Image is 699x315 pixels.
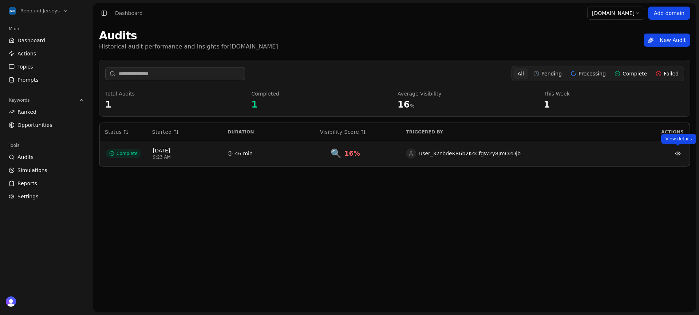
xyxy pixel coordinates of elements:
[6,191,87,202] a: Settings
[398,90,538,97] p: Average Visibility
[17,50,36,57] span: Actions
[652,68,682,79] button: Failed
[6,23,87,35] div: Main
[6,48,87,59] a: Actions
[400,123,628,141] th: Triggered By
[9,7,16,15] img: Rebound Jerseys
[99,29,278,42] h1: Audits
[6,178,87,189] a: Reports
[644,34,690,47] a: New Audit
[6,119,87,131] a: Opportunities
[628,123,690,141] th: Actions
[17,37,45,44] span: Dashboard
[252,99,392,110] p: 1
[6,164,87,176] a: Simulations
[17,108,36,116] span: Ranked
[544,99,684,110] p: 1
[252,90,392,97] p: Completed
[20,8,60,14] span: Rebound Jerseys
[648,7,690,20] a: Add domain
[105,99,246,110] p: 1
[17,63,33,70] span: Topics
[611,68,651,79] button: Complete
[17,180,37,187] span: Reports
[419,150,521,157] span: user_32YbdeKR6b2K4CfgW2y8JmO2Djb
[398,99,538,110] p: 16
[6,6,71,16] button: Open organization switcher
[17,193,38,200] span: Settings
[567,68,609,79] button: Processing
[513,68,528,79] button: All
[661,134,696,144] div: View details
[331,148,341,159] span: 🔍
[17,121,52,129] span: Opportunities
[99,42,278,51] p: Historical audit performance and insights for [DOMAIN_NAME]
[410,103,414,109] span: %
[17,167,47,174] span: Simulations
[115,9,143,17] div: Dashboard
[6,106,87,118] a: Ranked
[106,149,141,158] span: Complete
[6,94,87,106] button: Keywords
[105,90,246,97] p: Total Audits
[316,126,370,138] button: Visibility Score
[153,154,216,160] span: 9:23 AM
[344,148,360,159] span: 16 %
[6,296,16,307] button: Open user button
[17,153,33,161] span: Audits
[544,90,684,97] p: This Week
[101,126,133,138] button: Status
[228,150,285,157] div: 46 min
[6,35,87,46] a: Dashboard
[149,126,183,138] button: Started
[6,140,87,151] div: Tools
[6,74,87,86] a: Prompts
[222,123,291,141] th: Duration
[6,296,16,307] img: 's logo
[6,151,87,163] a: Audits
[17,76,39,83] span: Prompts
[530,68,565,79] button: Pending
[6,61,87,73] a: Topics
[153,147,216,154] span: [DATE]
